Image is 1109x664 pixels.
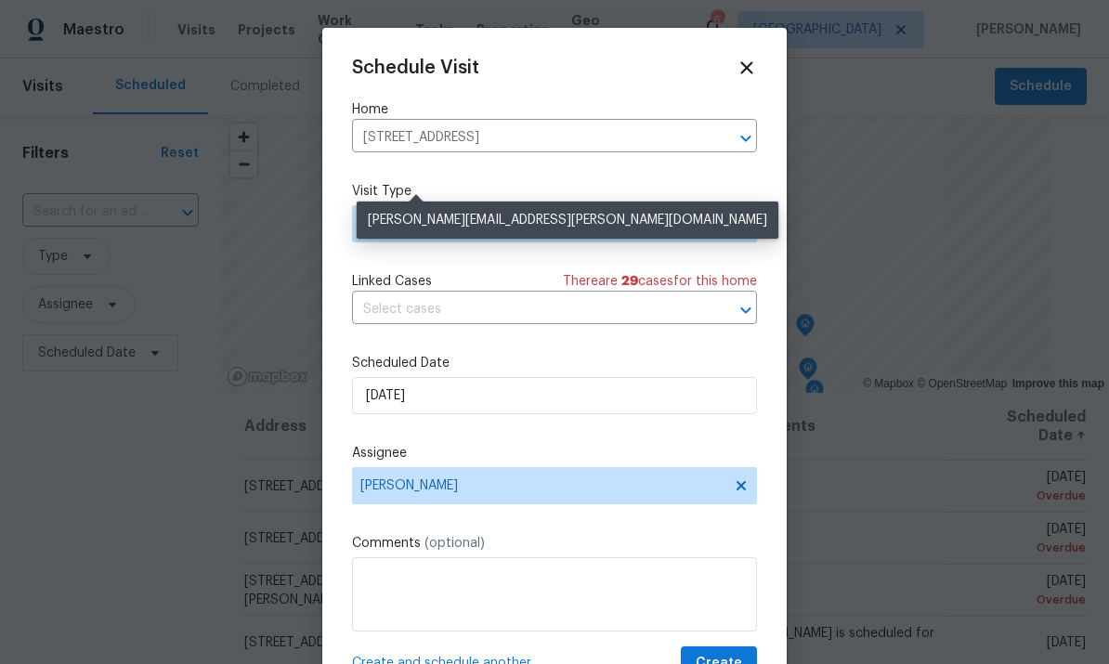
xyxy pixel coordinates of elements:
span: (optional) [424,537,485,550]
input: M/D/YYYY [352,377,757,414]
input: Select cases [352,295,705,324]
label: Home [352,100,757,119]
button: Open [733,125,759,151]
button: Open [733,297,759,323]
span: There are case s for this home [563,272,757,291]
label: Comments [352,534,757,553]
span: Close [737,58,757,78]
span: 29 [621,275,638,288]
span: Schedule Visit [352,59,479,77]
span: [PERSON_NAME] [360,478,724,493]
label: Assignee [352,444,757,462]
label: Scheduled Date [352,354,757,372]
input: Enter in an address [352,124,705,152]
span: Linked Cases [352,272,432,291]
label: Visit Type [352,182,757,201]
div: [PERSON_NAME][EMAIL_ADDRESS][PERSON_NAME][DOMAIN_NAME] [357,202,778,239]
